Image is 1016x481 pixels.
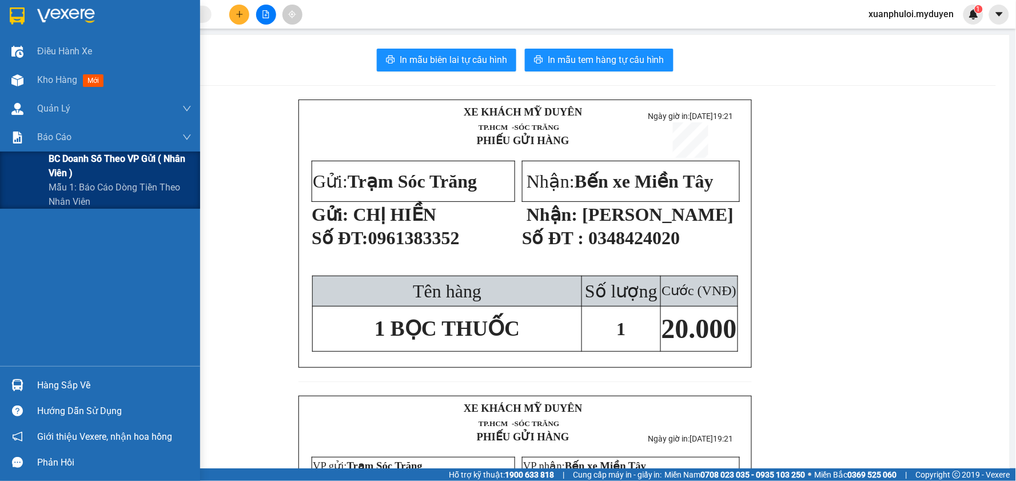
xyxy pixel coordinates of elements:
[37,101,70,116] span: Quản Lý
[994,9,1005,19] span: caret-down
[256,5,276,25] button: file-add
[83,74,103,87] span: mới
[400,53,507,67] span: In mẫu biên lai tự cấu hình
[377,49,516,71] button: printerIn mẫu biên lai tự cấu hình
[662,313,737,344] span: 20.000
[353,204,436,225] span: CHỊ HIỀN
[49,180,192,209] span: Mẫu 1: Báo cáo dòng tiền theo nhân viên
[989,5,1009,25] button: caret-down
[37,454,192,471] div: Phản hồi
[665,468,806,481] span: Miền Nam
[12,431,23,442] span: notification
[347,460,423,472] span: Trạm Sóc Trăng
[505,470,554,479] strong: 1900 633 818
[37,130,71,144] span: Báo cáo
[312,228,368,248] span: Số ĐT:
[815,468,897,481] span: Miền Bắc
[523,460,646,472] span: VP nhận:
[37,403,192,420] div: Hướng dẫn sử dụng
[413,281,481,301] span: Tên hàng
[662,283,736,298] span: Cước (VNĐ)
[236,10,244,18] span: plus
[479,419,559,428] span: TP.HCM -SÓC TRĂNG
[11,74,23,86] img: warehouse-icon
[953,471,961,479] span: copyright
[548,53,664,67] span: In mẫu tem hàng tự cấu hình
[182,133,192,142] span: down
[906,468,907,481] span: |
[477,134,569,146] strong: PHIẾU GỬI HÀNG
[701,470,806,479] strong: 0708 023 035 - 0935 103 250
[713,112,733,121] span: 19:21
[713,434,733,443] span: 19:21
[348,171,477,192] span: Trạm Sóc Trăng
[11,46,23,58] img: warehouse-icon
[449,468,554,481] span: Hỗ trợ kỹ thuật:
[808,472,812,477] span: ⚪️
[969,9,979,19] img: icon-new-feature
[975,5,983,13] sup: 1
[527,171,714,192] span: Nhận:
[565,460,646,472] span: Bến xe Miền Tây
[12,406,23,416] span: question-circle
[313,460,423,472] span: VP gửi:
[182,104,192,113] span: down
[37,74,77,85] span: Kho hàng
[582,204,734,225] span: [PERSON_NAME]
[464,402,583,414] strong: XE KHÁCH MỸ DUYÊN
[640,112,741,121] p: Ngày giờ in:
[585,281,658,301] span: Số lượng
[37,377,192,394] div: Hàng sắp về
[312,204,348,225] strong: Gửi:
[386,55,395,66] span: printer
[522,228,584,248] strong: Số ĐT :
[313,171,477,192] span: Gửi:
[575,171,714,192] span: Bến xe Miền Tây
[229,5,249,25] button: plus
[477,431,569,443] strong: PHIẾU GỬI HÀNG
[83,11,202,23] strong: XE KHÁCH MỸ DUYÊN
[49,152,192,180] span: BC doanh số theo VP gửi ( nhân viên )
[977,5,981,13] span: 1
[617,319,626,339] span: 1
[5,71,118,113] span: Gửi:
[10,7,25,25] img: logo-vxr
[525,49,674,71] button: printerIn mẫu tem hàng tự cấu hình
[527,204,577,225] strong: Nhận:
[640,434,741,443] p: Ngày giờ in:
[368,228,460,248] span: 0961383352
[848,470,897,479] strong: 0369 525 060
[5,71,118,113] span: Trạm Sóc Trăng
[690,434,733,443] span: [DATE]
[464,106,583,118] strong: XE KHÁCH MỸ DUYÊN
[11,103,23,115] img: warehouse-icon
[288,10,296,18] span: aim
[690,112,733,121] span: [DATE]
[563,468,564,481] span: |
[37,430,172,444] span: Giới thiệu Vexere, nhận hoa hồng
[479,123,559,132] span: TP.HCM -SÓC TRĂNG
[37,44,93,58] span: Điều hành xe
[12,457,23,468] span: message
[262,10,270,18] span: file-add
[98,28,178,37] span: TP.HCM -SÓC TRĂNG
[588,228,680,248] span: 0348424020
[282,5,302,25] button: aim
[534,55,543,66] span: printer
[374,317,520,340] span: 1 BỌC THUỐC
[573,468,662,481] span: Cung cấp máy in - giấy in:
[11,379,23,391] img: warehouse-icon
[96,39,189,51] strong: PHIẾU GỬI HÀNG
[11,132,23,144] img: solution-icon
[860,7,963,21] span: xuanphuloi.myduyen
